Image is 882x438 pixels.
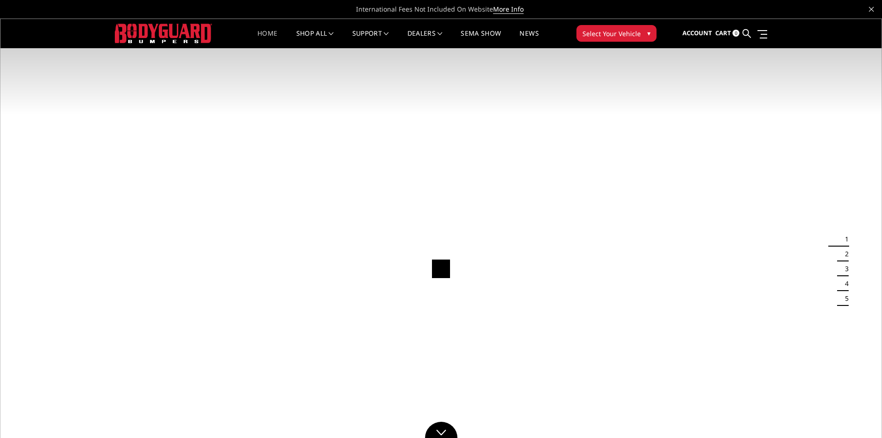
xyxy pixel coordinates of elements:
a: Support [352,30,389,48]
a: Dealers [407,30,443,48]
a: News [519,30,538,48]
span: Select Your Vehicle [582,29,641,38]
button: 4 of 5 [839,276,849,291]
a: Click to Down [425,422,457,438]
a: Account [682,21,712,46]
button: 1 of 5 [839,232,849,247]
button: Select Your Vehicle [576,25,657,42]
a: shop all [296,30,334,48]
a: More Info [493,5,524,14]
button: 2 of 5 [839,247,849,261]
button: 5 of 5 [839,291,849,306]
a: Cart 0 [715,21,739,46]
img: BODYGUARD BUMPERS [115,24,212,43]
a: SEMA Show [461,30,501,48]
button: 3 of 5 [839,261,849,276]
a: Home [257,30,277,48]
span: ▾ [647,28,651,38]
span: Cart [715,29,731,37]
span: 0 [732,30,739,37]
span: Account [682,29,712,37]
